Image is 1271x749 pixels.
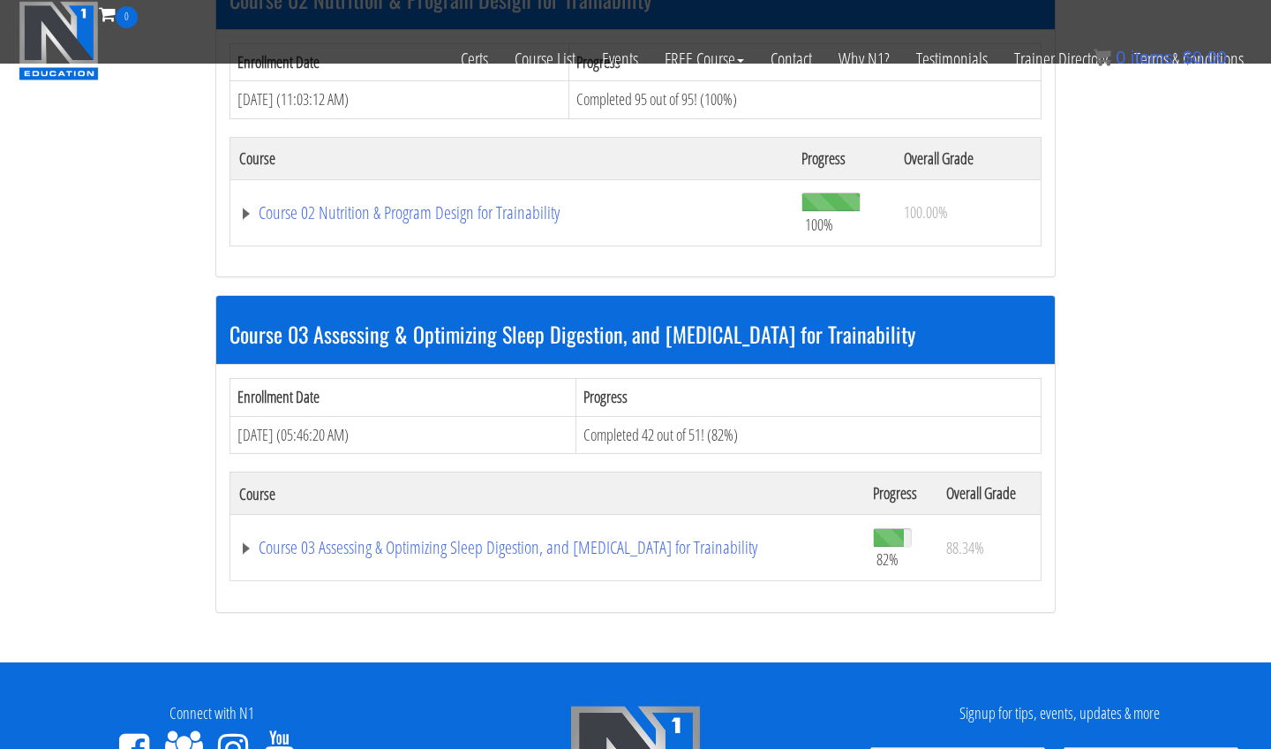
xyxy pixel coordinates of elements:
[239,204,784,222] a: Course 02 Nutrition & Program Design for Trainability
[230,137,793,179] th: Course
[1094,49,1111,66] img: icon11.png
[116,6,138,28] span: 0
[876,549,899,569] span: 82%
[757,28,825,90] a: Contact
[230,81,569,119] td: [DATE] (11:03:12 AM)
[651,28,757,90] a: FREE Course
[576,378,1042,416] th: Progress
[13,705,410,723] h4: Connect with N1
[825,28,903,90] a: Why N1?
[239,539,855,556] a: Course 03 Assessing & Optimizing Sleep Digestion, and [MEDICAL_DATA] for Trainability
[903,28,1001,90] a: Testimonials
[19,1,99,80] img: n1-education
[230,416,576,454] td: [DATE] (05:46:20 AM)
[895,179,1041,246] td: 100.00%
[230,378,576,416] th: Enrollment Date
[576,416,1042,454] td: Completed 42 out of 51! (82%)
[229,322,1042,345] h3: Course 03 Assessing & Optimizing Sleep Digestion, and [MEDICAL_DATA] for Trainability
[1121,28,1257,90] a: Terms & Conditions
[230,473,865,515] th: Course
[1183,48,1192,67] span: $
[895,137,1041,179] th: Overall Grade
[861,705,1258,723] h4: Signup for tips, events, updates & more
[501,28,589,90] a: Course List
[937,473,1042,515] th: Overall Grade
[937,515,1042,581] td: 88.34%
[1094,48,1227,67] a: 0 items: $0.00
[1131,48,1177,67] span: items:
[1116,48,1125,67] span: 0
[1183,48,1227,67] bdi: 0.00
[589,28,651,90] a: Events
[793,137,895,179] th: Progress
[99,2,138,26] a: 0
[805,215,833,234] span: 100%
[864,473,937,515] th: Progress
[447,28,501,90] a: Certs
[569,81,1042,119] td: Completed 95 out of 95! (100%)
[1001,28,1121,90] a: Trainer Directory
